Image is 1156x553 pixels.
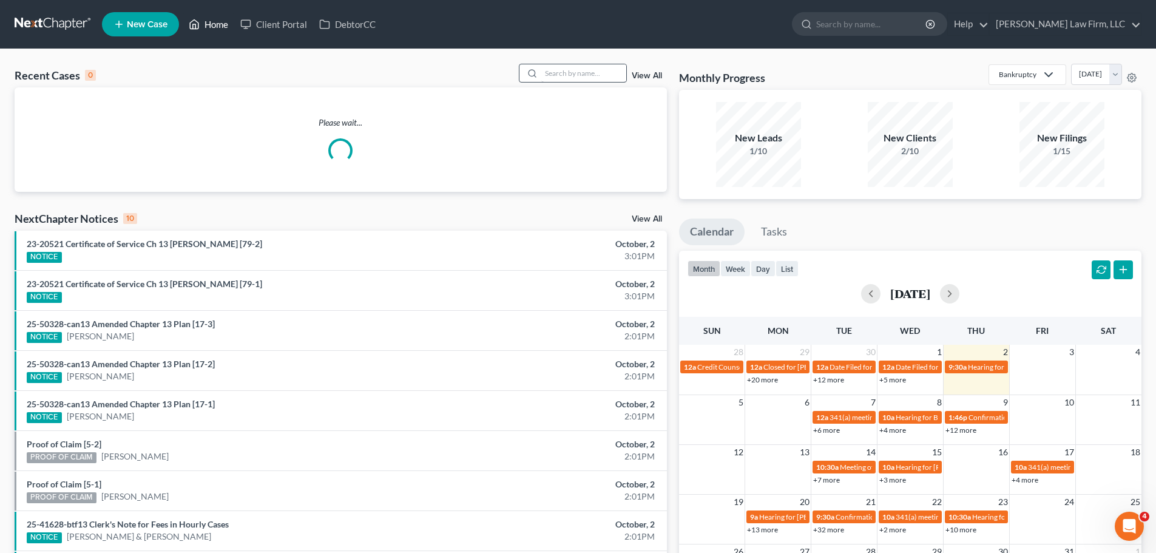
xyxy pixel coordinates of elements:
span: 12a [882,362,894,371]
span: 25 [1129,495,1141,509]
a: +6 more [813,426,840,435]
span: Hearing for [PERSON_NAME] [968,362,1063,371]
div: October, 2 [453,358,655,370]
span: 12a [750,362,762,371]
a: View All [632,215,662,223]
a: +13 more [747,525,778,534]
span: 10a [882,512,894,521]
span: 21 [865,495,877,509]
a: Calendar [679,219,745,245]
a: +12 more [813,375,844,384]
h3: Monthly Progress [679,70,765,85]
div: 2:01PM [453,531,655,543]
h2: [DATE] [890,287,930,300]
a: +32 more [813,525,844,534]
div: NOTICE [27,532,62,543]
span: 7 [870,395,877,410]
a: Proof of Claim [5-2] [27,439,101,449]
a: Proof of Claim [5-1] [27,479,101,489]
span: 18 [1129,445,1141,460]
span: Sat [1101,325,1116,336]
span: 10:30a [816,463,839,472]
span: 4 [1140,512,1149,521]
input: Search by name... [541,64,626,82]
div: 0 [85,70,96,81]
div: October, 2 [453,518,655,531]
button: day [751,260,776,277]
div: Recent Cases [15,68,96,83]
span: 24 [1063,495,1075,509]
span: 9 [1002,395,1009,410]
div: NOTICE [27,292,62,303]
div: NOTICE [27,332,62,343]
span: 29 [799,345,811,359]
span: 10a [882,463,894,472]
div: PROOF OF CLAIM [27,492,96,503]
a: 25-50328-can13 Amended Chapter 13 Plan [17-1] [27,399,215,409]
span: 11 [1129,395,1141,410]
a: +10 more [945,525,976,534]
a: +7 more [813,475,840,484]
span: Hearing for [PERSON_NAME] [896,463,990,472]
a: +4 more [879,426,906,435]
span: 1 [936,345,943,359]
span: 12a [816,362,828,371]
div: October, 2 [453,238,655,250]
span: Credit Counseling for [PERSON_NAME] [697,362,823,371]
div: Bankruptcy [999,69,1036,80]
a: [PERSON_NAME] [101,450,169,463]
a: +12 more [945,426,976,435]
div: 3:01PM [453,250,655,262]
div: NOTICE [27,252,62,263]
div: 2:01PM [453,330,655,342]
div: October, 2 [453,278,655,290]
span: Hearing for 1 Big Red, LLC [972,512,1055,521]
span: 9:30a [816,512,834,521]
span: 9:30a [948,362,967,371]
div: 10 [123,213,137,224]
a: [PERSON_NAME] [67,410,134,422]
span: Confirmation Hearing for [PERSON_NAME] [836,512,975,521]
a: [PERSON_NAME] Law Firm, LLC [990,13,1141,35]
a: Help [948,13,989,35]
div: New Filings [1019,131,1104,145]
a: View All [632,72,662,80]
div: New Leads [716,131,801,145]
span: 3 [1068,345,1075,359]
div: New Clients [868,131,953,145]
span: Confirmation hearing for Apple Central KC [968,413,1104,422]
span: 19 [732,495,745,509]
div: 2:01PM [453,410,655,422]
div: NOTICE [27,372,62,383]
span: Hearing for Bar K Holdings, LLC [896,413,996,422]
span: 4 [1134,345,1141,359]
a: 25-50328-can13 Amended Chapter 13 Plan [17-3] [27,319,215,329]
div: NextChapter Notices [15,211,137,226]
span: Wed [900,325,920,336]
span: 13 [799,445,811,460]
span: New Case [127,20,167,29]
div: 2:01PM [453,370,655,382]
span: 22 [931,495,943,509]
button: list [776,260,799,277]
div: October, 2 [453,398,655,410]
a: [PERSON_NAME] & [PERSON_NAME] [67,531,211,543]
span: 6 [803,395,811,410]
span: Tue [836,325,852,336]
span: Date Filed for [PERSON_NAME] & [PERSON_NAME] [896,362,1061,371]
div: NOTICE [27,412,62,423]
a: Home [183,13,234,35]
a: +20 more [747,375,778,384]
span: 5 [737,395,745,410]
span: Sun [703,325,721,336]
div: 2/10 [868,145,953,157]
div: PROOF OF CLAIM [27,452,96,463]
a: 23-20521 Certificate of Service Ch 13 [PERSON_NAME] [79-2] [27,239,262,249]
a: Client Portal [234,13,313,35]
span: 17 [1063,445,1075,460]
span: 10 [1063,395,1075,410]
a: DebtorCC [313,13,382,35]
span: Fri [1036,325,1049,336]
button: week [720,260,751,277]
span: 28 [732,345,745,359]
